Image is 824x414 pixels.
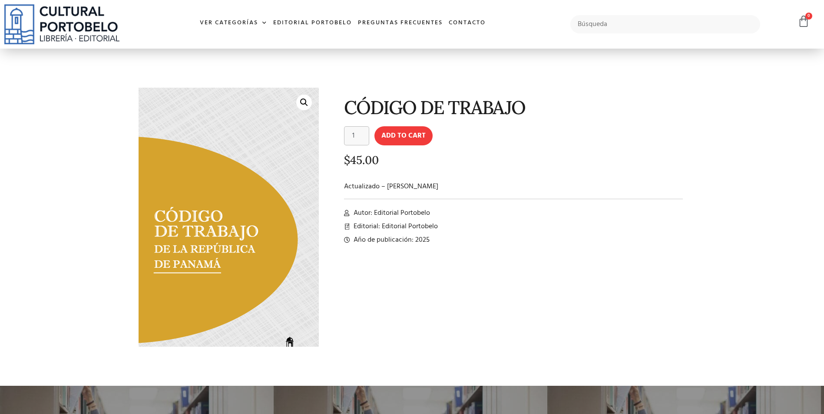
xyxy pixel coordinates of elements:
[355,14,446,33] a: Preguntas frecuentes
[296,95,312,110] a: 🔍
[197,14,270,33] a: Ver Categorías
[351,208,430,218] span: Autor: Editorial Portobelo
[570,15,760,33] input: Búsqueda
[351,221,438,232] span: Editorial: Editorial Portobelo
[270,14,355,33] a: Editorial Portobelo
[344,181,683,192] p: Actualizado – [PERSON_NAME]
[798,15,810,28] a: 0
[344,153,379,167] bdi: 45.00
[351,235,430,245] span: Año de publicación: 2025
[344,153,350,167] span: $
[374,126,433,145] button: Add to cart
[805,13,812,20] span: 0
[446,14,489,33] a: Contacto
[344,97,683,118] h1: CÓDIGO DE TRABAJO
[344,126,369,145] input: Product quantity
